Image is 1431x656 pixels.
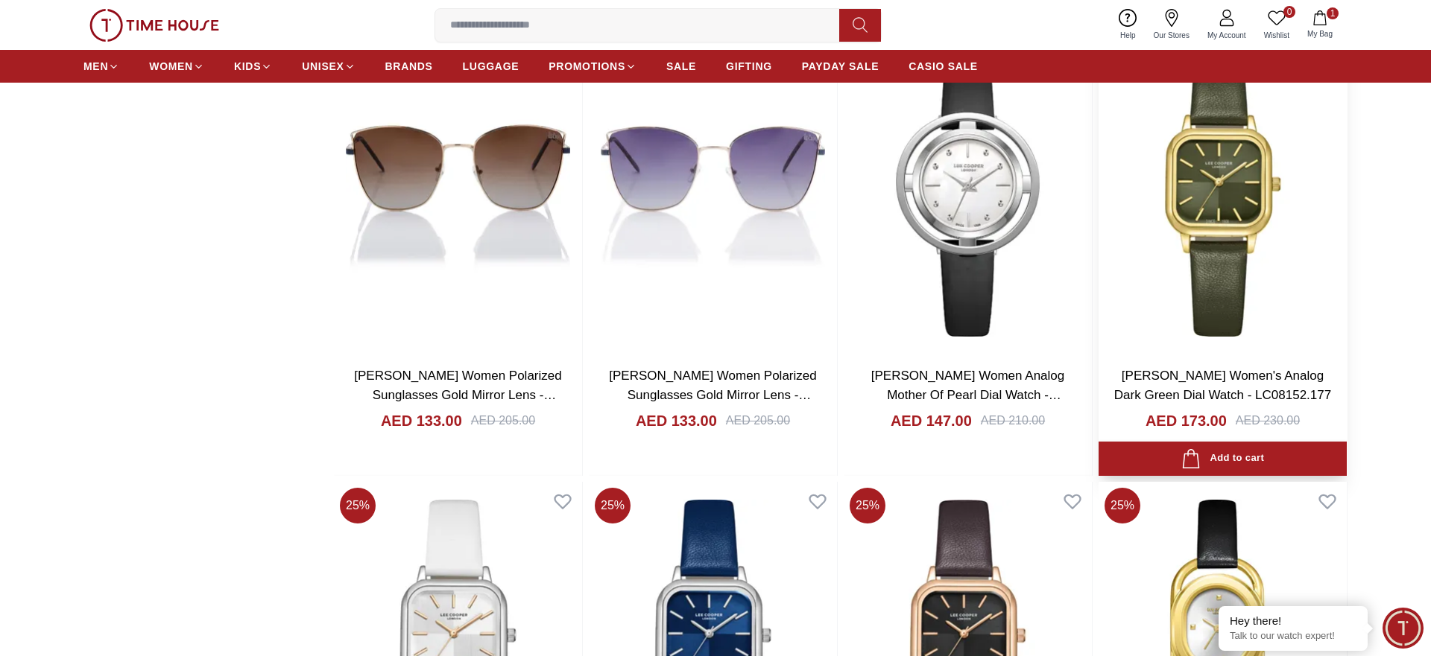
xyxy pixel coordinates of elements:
img: LEE COOPER Women Analog Mother Of Pearl Dial Watch - LC08034.321 [844,31,1092,354]
a: [PERSON_NAME] Women Polarized Sunglasses Gold Mirror Lens - LC1202C02 [354,369,561,421]
div: Chat Widget [1383,608,1424,649]
button: 1My Bag [1298,7,1342,42]
span: My Bag [1301,28,1339,39]
p: Talk to our watch expert! [1230,630,1356,643]
a: BRANDS [385,53,433,80]
a: LUGGAGE [463,53,519,80]
a: CASIO SALE [909,53,978,80]
span: Help [1114,30,1142,41]
span: KIDS [234,59,261,74]
a: MEN [83,53,119,80]
a: KIDS [234,53,272,80]
span: WOMEN [149,59,193,74]
span: 25 % [850,488,885,523]
button: Add to cart [1099,442,1347,477]
a: PAYDAY SALE [802,53,879,80]
a: UNISEX [302,53,355,80]
div: Add to cart [1181,449,1264,469]
div: AED 230.00 [1236,412,1300,430]
a: [PERSON_NAME] Women Polarized Sunglasses Gold Mirror Lens - LC1202C03 [609,369,816,421]
span: PAYDAY SALE [802,59,879,74]
a: [PERSON_NAME] Women's Analog Dark Green Dial Watch - LC08152.177 [1114,369,1331,402]
span: 25 % [1105,488,1140,523]
span: My Account [1201,30,1252,41]
a: GIFTING [726,53,772,80]
div: Hey there! [1230,614,1356,628]
a: SALE [666,53,696,80]
div: AED 205.00 [471,412,535,430]
div: AED 205.00 [726,412,790,430]
span: BRANDS [385,59,433,74]
span: PROMOTIONS [549,59,625,74]
a: [PERSON_NAME] Women Analog Mother Of Pearl Dial Watch - LC08034.321 [871,369,1065,421]
span: 0 [1283,6,1295,18]
h4: AED 173.00 [1146,410,1227,431]
h4: AED 133.00 [381,410,462,431]
span: Wishlist [1258,30,1295,41]
span: MEN [83,59,108,74]
span: 25 % [595,488,631,523]
span: LUGGAGE [463,59,519,74]
div: AED 210.00 [981,412,1045,430]
span: UNISEX [302,59,344,74]
span: GIFTING [726,59,772,74]
img: ... [89,9,219,42]
span: 25 % [340,488,376,523]
span: 1 [1327,7,1339,19]
a: Help [1111,6,1145,44]
img: LEE COOPER Women Polarized Sunglasses Gold Mirror Lens - LC1202C02 [334,31,582,354]
h4: AED 147.00 [891,410,972,431]
span: Our Stores [1148,30,1195,41]
a: Our Stores [1145,6,1198,44]
a: 0Wishlist [1255,6,1298,44]
span: SALE [666,59,696,74]
a: PROMOTIONS [549,53,636,80]
span: CASIO SALE [909,59,978,74]
img: LEE COOPER Women Polarized Sunglasses Gold Mirror Lens - LC1202C03 [589,31,837,354]
img: Lee Cooper Women's Analog Dark Green Dial Watch - LC08152.177 [1099,31,1347,354]
h4: AED 133.00 [636,410,717,431]
a: WOMEN [149,53,204,80]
